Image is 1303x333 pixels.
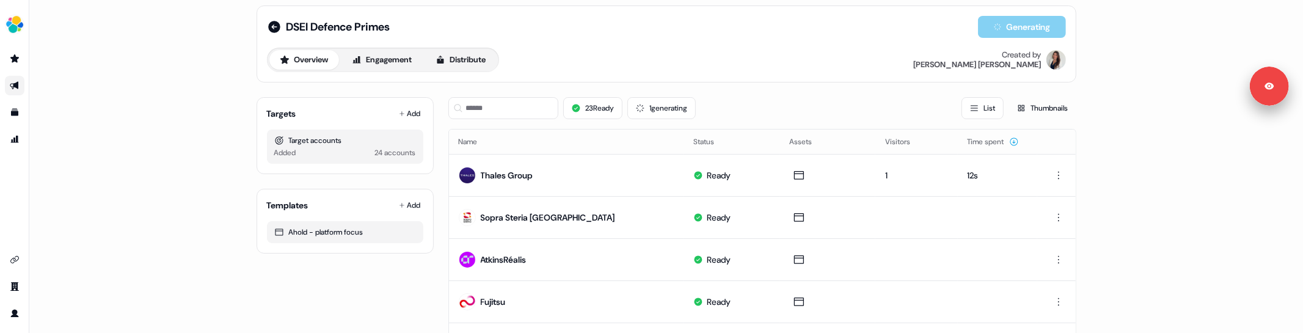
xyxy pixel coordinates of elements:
[5,103,24,122] a: Go to templates
[5,49,24,68] a: Go to prospects
[968,131,1019,153] button: Time spent
[968,169,1027,181] div: 12s
[481,254,527,266] div: AtkinsRéalis
[962,97,1004,119] button: List
[341,50,423,70] button: Engagement
[5,130,24,149] a: Go to attribution
[563,97,622,119] button: 23Ready
[274,226,416,238] div: Ahold - platform focus
[627,97,696,119] button: 1generating
[885,131,925,153] button: Visitors
[481,169,533,181] div: Thales Group
[1009,97,1076,119] button: Thumbnails
[885,169,948,181] div: 1
[5,277,24,296] a: Go to team
[914,60,1042,70] div: [PERSON_NAME] [PERSON_NAME]
[396,105,423,122] button: Add
[267,108,296,120] div: Targets
[707,211,731,224] div: Ready
[1046,50,1066,70] img: Kelly
[274,134,416,147] div: Target accounts
[459,131,492,153] button: Name
[287,20,390,34] span: DSEI Defence Primes
[425,50,497,70] button: Distribute
[267,199,308,211] div: Templates
[375,147,416,159] div: 24 accounts
[274,147,296,159] div: Added
[5,250,24,269] a: Go to integrations
[269,50,339,70] button: Overview
[1002,50,1042,60] div: Created by
[481,296,506,308] div: Fujitsu
[779,130,875,154] th: Assets
[5,76,24,95] a: Go to outbound experience
[5,304,24,323] a: Go to profile
[481,211,615,224] div: Sopra Steria [GEOGRAPHIC_DATA]
[707,296,731,308] div: Ready
[693,131,729,153] button: Status
[707,254,731,266] div: Ready
[396,197,423,214] button: Add
[707,169,731,181] div: Ready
